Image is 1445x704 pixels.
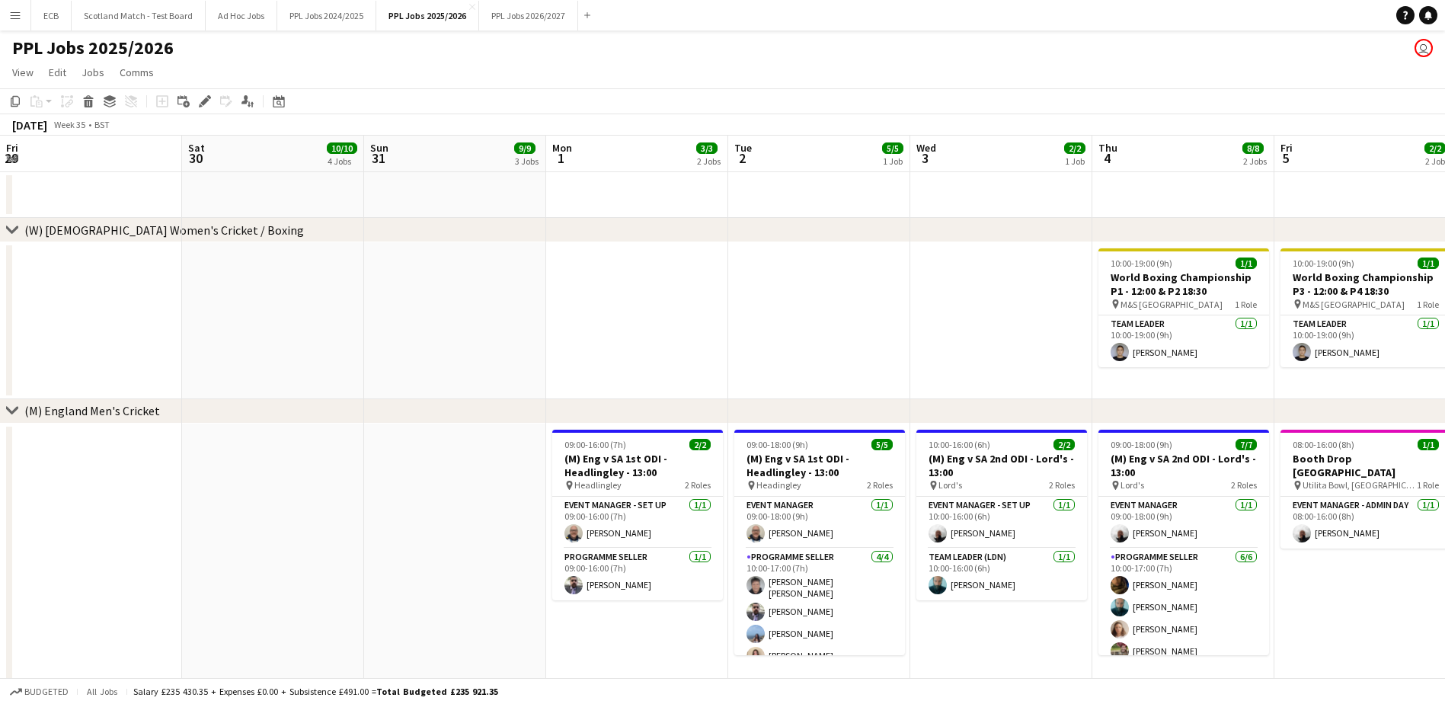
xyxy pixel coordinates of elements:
[574,479,622,491] span: Headlingley
[1418,258,1439,269] span: 1/1
[552,452,723,479] h3: (M) Eng v SA 1st ODI - Headlingley - 13:00
[1098,497,1269,549] app-card-role: Event Manager1/109:00-18:00 (9h)[PERSON_NAME]
[75,62,110,82] a: Jobs
[696,142,718,154] span: 3/3
[1096,149,1117,167] span: 4
[1417,299,1439,310] span: 1 Role
[1065,155,1085,167] div: 1 Job
[734,452,905,479] h3: (M) Eng v SA 1st ODI - Headlingley - 13:00
[916,430,1087,600] app-job-card: 10:00-16:00 (6h)2/2(M) Eng v SA 2nd ODI - Lord's - 13:00 Lord's2 RolesEvent Manager - Set up1/110...
[685,479,711,491] span: 2 Roles
[72,1,206,30] button: Scotland Match - Test Board
[1293,258,1354,269] span: 10:00-19:00 (9h)
[697,155,721,167] div: 2 Jobs
[1236,258,1257,269] span: 1/1
[376,686,498,697] span: Total Budgeted £235 921.35
[120,66,154,79] span: Comms
[6,62,40,82] a: View
[84,686,120,697] span: All jobs
[552,549,723,600] app-card-role: Programme Seller1/109:00-16:00 (7h)[PERSON_NAME]
[24,403,160,418] div: (M) England Men's Cricket
[94,119,110,130] div: BST
[938,479,962,491] span: Lord's
[12,37,174,59] h1: PPL Jobs 2025/2026
[564,439,626,450] span: 09:00-16:00 (7h)
[82,66,104,79] span: Jobs
[867,479,893,491] span: 2 Roles
[368,149,388,167] span: 31
[1121,299,1223,310] span: M&S [GEOGRAPHIC_DATA]
[328,155,356,167] div: 4 Jobs
[113,62,160,82] a: Comms
[24,222,304,238] div: (W) [DEMOGRAPHIC_DATA] Women's Cricket / Boxing
[186,149,205,167] span: 30
[734,497,905,549] app-card-role: Event Manager1/109:00-18:00 (9h)[PERSON_NAME]
[8,683,71,700] button: Budgeted
[1121,479,1144,491] span: Lord's
[1236,439,1257,450] span: 7/7
[1278,149,1293,167] span: 5
[689,439,711,450] span: 2/2
[1053,439,1075,450] span: 2/2
[882,142,903,154] span: 5/5
[916,141,936,155] span: Wed
[916,497,1087,549] app-card-role: Event Manager - Set up1/110:00-16:00 (6h)[PERSON_NAME]
[1098,315,1269,367] app-card-role: Team Leader1/110:00-19:00 (9h)[PERSON_NAME]
[1231,479,1257,491] span: 2 Roles
[929,439,990,450] span: 10:00-16:00 (6h)
[4,149,18,167] span: 29
[1098,141,1117,155] span: Thu
[550,149,572,167] span: 1
[1415,39,1433,57] app-user-avatar: Jane Barron
[552,430,723,600] div: 09:00-16:00 (7h)2/2(M) Eng v SA 1st ODI - Headlingley - 13:00 Headlingley2 RolesEvent Manager - S...
[43,62,72,82] a: Edit
[916,549,1087,600] app-card-role: Team Leader (LDN)1/110:00-16:00 (6h)[PERSON_NAME]
[1098,452,1269,479] h3: (M) Eng v SA 2nd ODI - Lord's - 13:00
[916,452,1087,479] h3: (M) Eng v SA 2nd ODI - Lord's - 13:00
[914,149,936,167] span: 3
[370,141,388,155] span: Sun
[50,119,88,130] span: Week 35
[1417,479,1439,491] span: 1 Role
[734,141,752,155] span: Tue
[734,549,905,671] app-card-role: Programme Seller4/410:00-17:00 (7h)[PERSON_NAME] [PERSON_NAME][PERSON_NAME][PERSON_NAME][PERSON_N...
[12,66,34,79] span: View
[883,155,903,167] div: 1 Job
[734,430,905,655] app-job-card: 09:00-18:00 (9h)5/5(M) Eng v SA 1st ODI - Headlingley - 13:00 Headingley2 RolesEvent Manager1/109...
[327,142,357,154] span: 10/10
[1049,479,1075,491] span: 2 Roles
[1098,270,1269,298] h3: World Boxing Championship P1 - 12:00 & P2 18:30
[1064,142,1085,154] span: 2/2
[49,66,66,79] span: Edit
[1242,142,1264,154] span: 8/8
[6,141,18,155] span: Fri
[871,439,893,450] span: 5/5
[1293,439,1354,450] span: 08:00-16:00 (8h)
[552,497,723,549] app-card-role: Event Manager - Set up1/109:00-16:00 (7h)[PERSON_NAME]
[1098,248,1269,367] app-job-card: 10:00-19:00 (9h)1/1World Boxing Championship P1 - 12:00 & P2 18:30 M&S [GEOGRAPHIC_DATA]1 RoleTea...
[479,1,578,30] button: PPL Jobs 2026/2027
[376,1,479,30] button: PPL Jobs 2025/2026
[206,1,277,30] button: Ad Hoc Jobs
[514,142,535,154] span: 9/9
[1235,299,1257,310] span: 1 Role
[1111,258,1172,269] span: 10:00-19:00 (9h)
[1098,430,1269,655] app-job-card: 09:00-18:00 (9h)7/7(M) Eng v SA 2nd ODI - Lord's - 13:00 Lord's2 RolesEvent Manager1/109:00-18:00...
[1280,141,1293,155] span: Fri
[24,686,69,697] span: Budgeted
[12,117,47,133] div: [DATE]
[746,439,808,450] span: 09:00-18:00 (9h)
[1303,479,1417,491] span: Utilita Bowl, [GEOGRAPHIC_DATA]
[31,1,72,30] button: ECB
[756,479,801,491] span: Headingley
[188,141,205,155] span: Sat
[1111,439,1172,450] span: 09:00-18:00 (9h)
[133,686,498,697] div: Salary £235 430.35 + Expenses £0.00 + Subsistence £491.00 =
[552,141,572,155] span: Mon
[732,149,752,167] span: 2
[277,1,376,30] button: PPL Jobs 2024/2025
